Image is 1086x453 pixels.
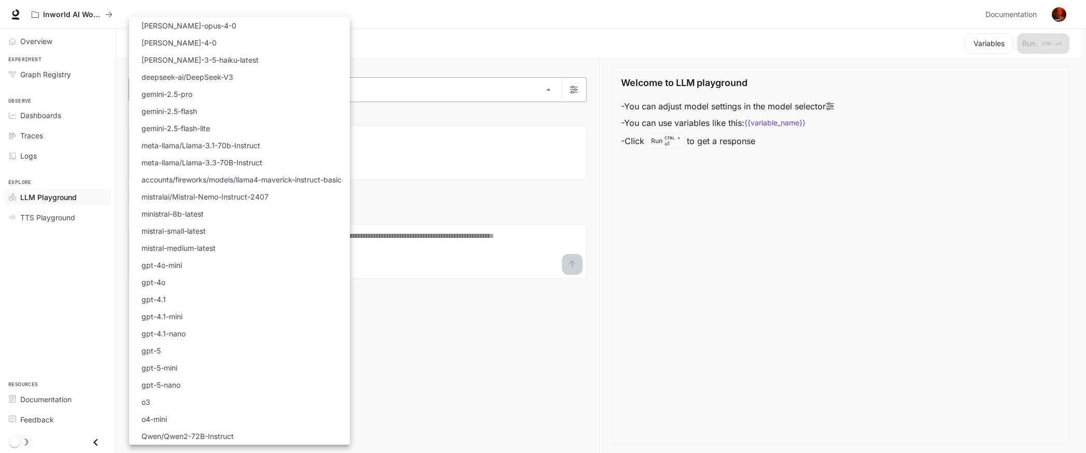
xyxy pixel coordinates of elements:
[142,89,192,100] p: gemini-2.5-pro
[142,311,182,322] p: gpt-4.1-mini
[142,54,259,65] p: [PERSON_NAME]-3-5-haiku-latest
[142,72,233,82] p: deepseek-ai/DeepSeek-V3
[142,140,260,151] p: meta-llama/Llama-3.1-70b-Instruct
[142,277,165,288] p: gpt-4o
[142,157,262,168] p: meta-llama/Llama-3.3-70B-Instruct
[142,243,216,253] p: mistral-medium-latest
[142,431,234,442] p: Qwen/Qwen2-72B-Instruct
[142,414,167,424] p: o4-mini
[142,20,236,31] p: [PERSON_NAME]-opus-4-0
[142,397,150,407] p: o3
[142,379,180,390] p: gpt-5-nano
[142,174,342,185] p: accounts/fireworks/models/llama4-maverick-instruct-basic
[142,225,206,236] p: mistral-small-latest
[142,345,161,356] p: gpt-5
[142,37,217,48] p: [PERSON_NAME]-4-0
[142,294,166,305] p: gpt-4.1
[142,191,269,202] p: mistralai/Mistral-Nemo-Instruct-2407
[142,123,210,134] p: gemini-2.5-flash-lite
[142,362,177,373] p: gpt-5-mini
[142,328,186,339] p: gpt-4.1-nano
[142,208,204,219] p: ministral-8b-latest
[142,106,197,117] p: gemini-2.5-flash
[142,260,182,271] p: gpt-4o-mini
